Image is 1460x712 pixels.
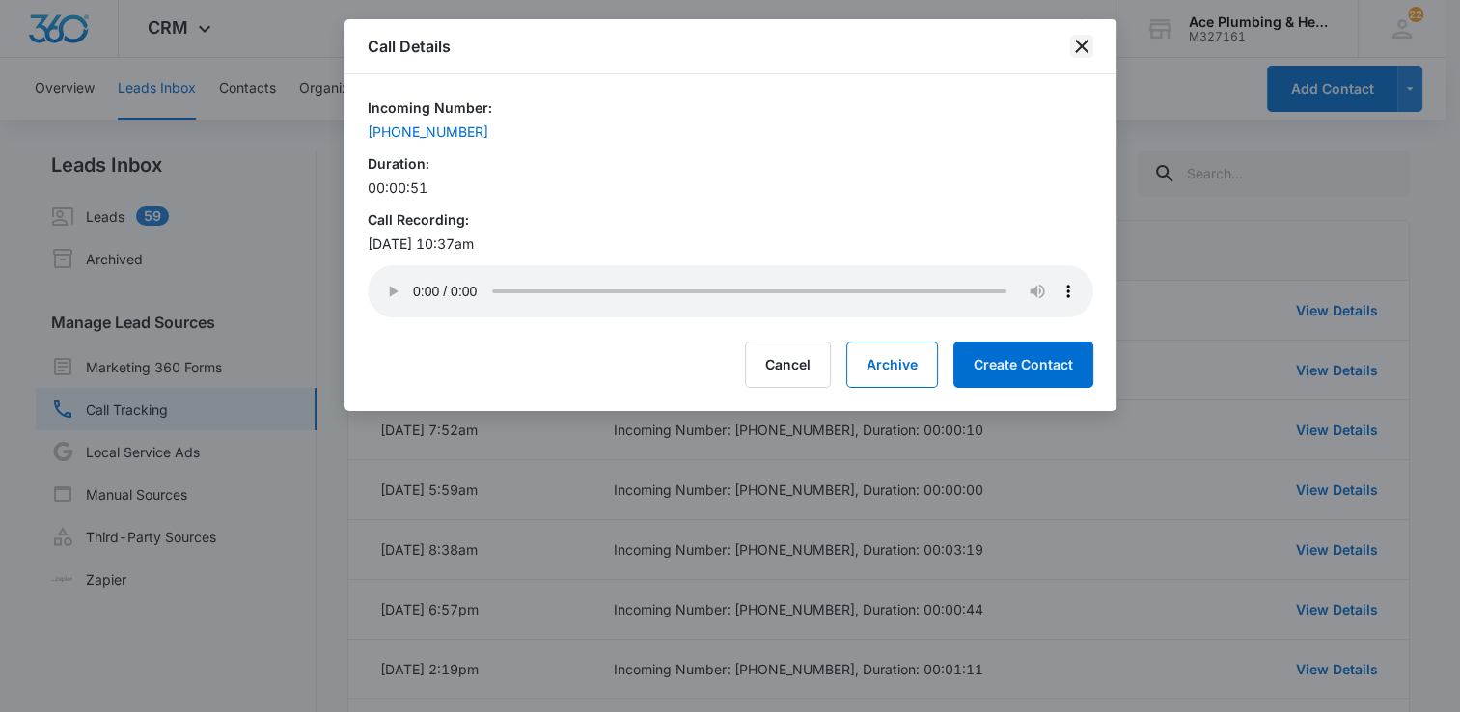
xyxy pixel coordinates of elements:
h6: Call Recording: [368,209,1093,230]
h6: Incoming Number: [368,97,1093,118]
button: Archive [846,342,938,388]
button: close [1070,35,1093,58]
audio: Your browser does not support the audio tag. [368,265,1093,317]
button: Cancel [745,342,831,388]
div: [PHONE_NUMBER] [368,122,1074,142]
p: [DATE] 10:37am [368,233,1093,254]
h6: Duration: [368,153,1093,174]
p: 00:00:51 [368,178,1093,198]
a: [PHONE_NUMBER] [368,122,1093,142]
button: Create Contact [953,342,1093,388]
h1: Call Details [368,35,451,58]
